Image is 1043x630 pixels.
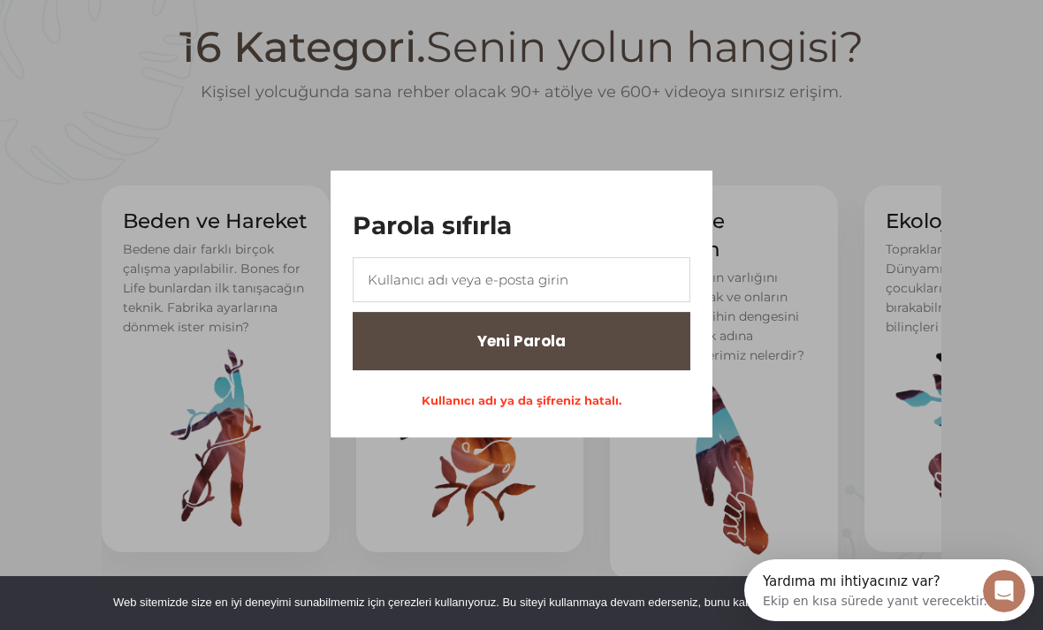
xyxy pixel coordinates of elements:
[19,15,243,29] div: Yardıma mı ihtiyacınız var?
[744,559,1034,621] iframe: Intercom live chat keşif başlatıcısı
[353,312,690,370] button: Yeni Parola
[477,326,566,356] span: Yeni Parola
[7,7,295,56] div: Intercom Messenger uygulamasını aç
[19,29,243,48] div: Ekip en kısa sürede yanıt verecektir.
[113,594,864,611] span: Web sitemizde size en iyi deneyimi sunabilmemiz için çerezleri kullanıyoruz. Bu siteyi kullanmaya...
[983,570,1025,612] iframe: Intercom live chat
[353,211,690,241] h3: Parola sıfırla
[353,390,690,411] p: Kullanıcı adı ya da şifreniz hatalı.
[353,257,690,302] input: Kullanıcı adı veya e-posta girin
